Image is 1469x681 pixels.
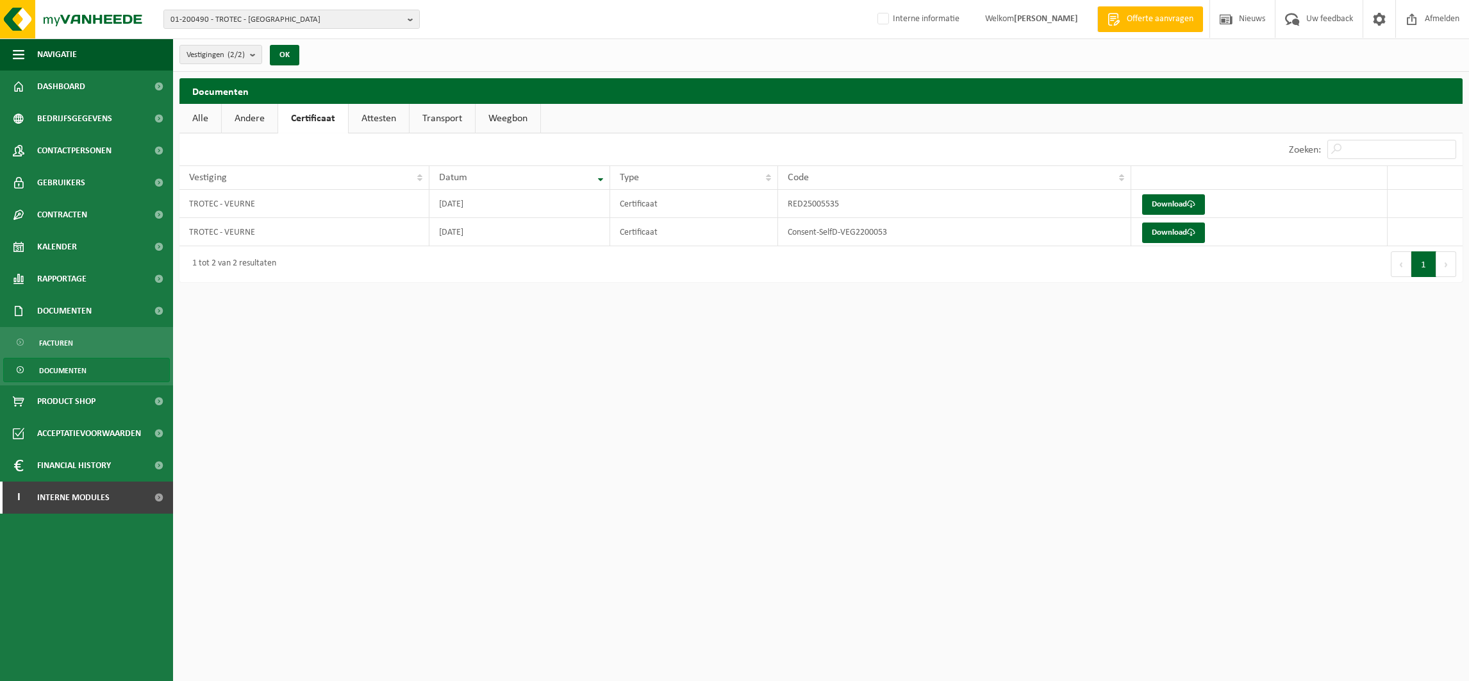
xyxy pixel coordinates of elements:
span: Vestiging [189,172,227,183]
a: Andere [222,104,278,133]
span: Product Shop [37,385,95,417]
button: 1 [1411,251,1436,277]
div: 1 tot 2 van 2 resultaten [186,253,276,276]
span: Financial History [37,450,111,482]
span: Dashboard [37,71,85,103]
td: RED25005535 [778,190,1131,218]
a: Alle [179,104,221,133]
span: Code [788,172,809,183]
span: Documenten [37,295,92,327]
td: TROTEC - VEURNE [179,190,429,218]
span: Acceptatievoorwaarden [37,417,141,450]
td: [DATE] [429,218,610,246]
span: Type [620,172,639,183]
a: Attesten [349,104,409,133]
td: Consent-SelfD-VEG2200053 [778,218,1131,246]
a: Certificaat [278,104,348,133]
span: Bedrijfsgegevens [37,103,112,135]
label: Zoeken: [1289,145,1321,155]
a: Offerte aanvragen [1097,6,1203,32]
span: Gebruikers [37,167,85,199]
td: Certificaat [610,190,778,218]
button: Next [1436,251,1456,277]
button: Previous [1391,251,1411,277]
a: Weegbon [476,104,540,133]
label: Interne informatie [875,10,959,29]
button: Vestigingen(2/2) [179,45,262,64]
a: Transport [410,104,475,133]
td: Certificaat [610,218,778,246]
count: (2/2) [228,51,245,59]
button: 01-200490 - TROTEC - [GEOGRAPHIC_DATA] [163,10,420,29]
strong: [PERSON_NAME] [1014,14,1078,24]
a: Documenten [3,358,170,382]
span: Kalender [37,231,77,263]
span: Facturen [39,331,73,355]
span: Rapportage [37,263,87,295]
span: Documenten [39,358,87,383]
span: Interne modules [37,482,110,514]
span: Navigatie [37,38,77,71]
span: Contracten [37,199,87,231]
h2: Documenten [179,78,1463,103]
button: OK [270,45,299,65]
span: I [13,482,24,514]
a: Download [1142,223,1205,243]
a: Download [1142,194,1205,215]
span: Offerte aanvragen [1124,13,1197,26]
span: Datum [439,172,467,183]
td: TROTEC - VEURNE [179,218,429,246]
span: Contactpersonen [37,135,112,167]
a: Facturen [3,330,170,355]
span: 01-200490 - TROTEC - [GEOGRAPHIC_DATA] [170,10,403,29]
td: [DATE] [429,190,610,218]
span: Vestigingen [187,46,245,65]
